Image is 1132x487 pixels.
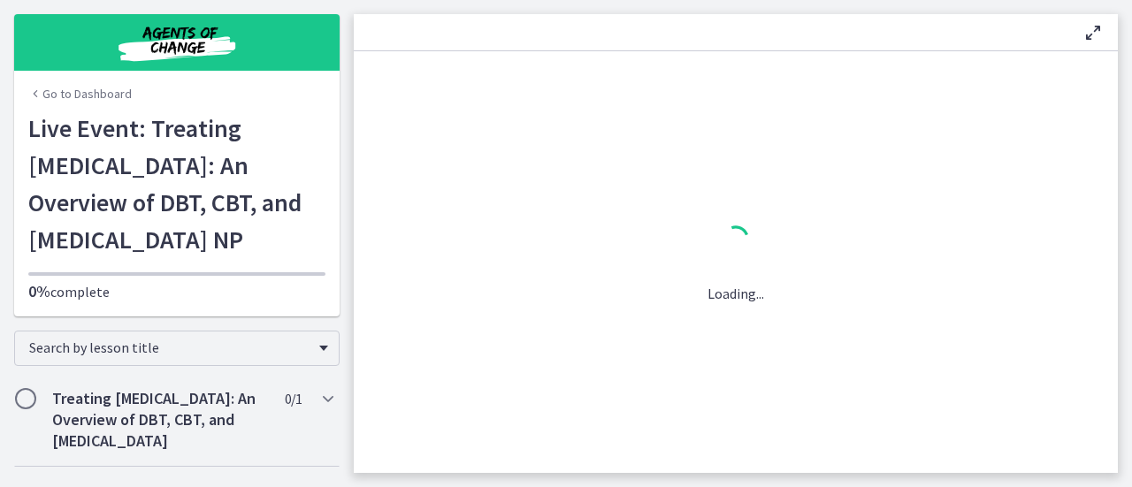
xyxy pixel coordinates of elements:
div: 1 [707,221,764,262]
img: Agents of Change [71,21,283,64]
p: Loading... [707,283,764,304]
div: Search by lesson title [14,331,340,366]
span: Search by lesson title [29,339,310,356]
h1: Live Event: Treating [MEDICAL_DATA]: An Overview of DBT, CBT, and [MEDICAL_DATA] NP [28,110,325,258]
h2: Treating [MEDICAL_DATA]: An Overview of DBT, CBT, and [MEDICAL_DATA] [52,388,268,452]
span: 0 / 1 [285,388,302,409]
a: Go to Dashboard [28,85,132,103]
span: 0% [28,281,50,301]
p: complete [28,281,325,302]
